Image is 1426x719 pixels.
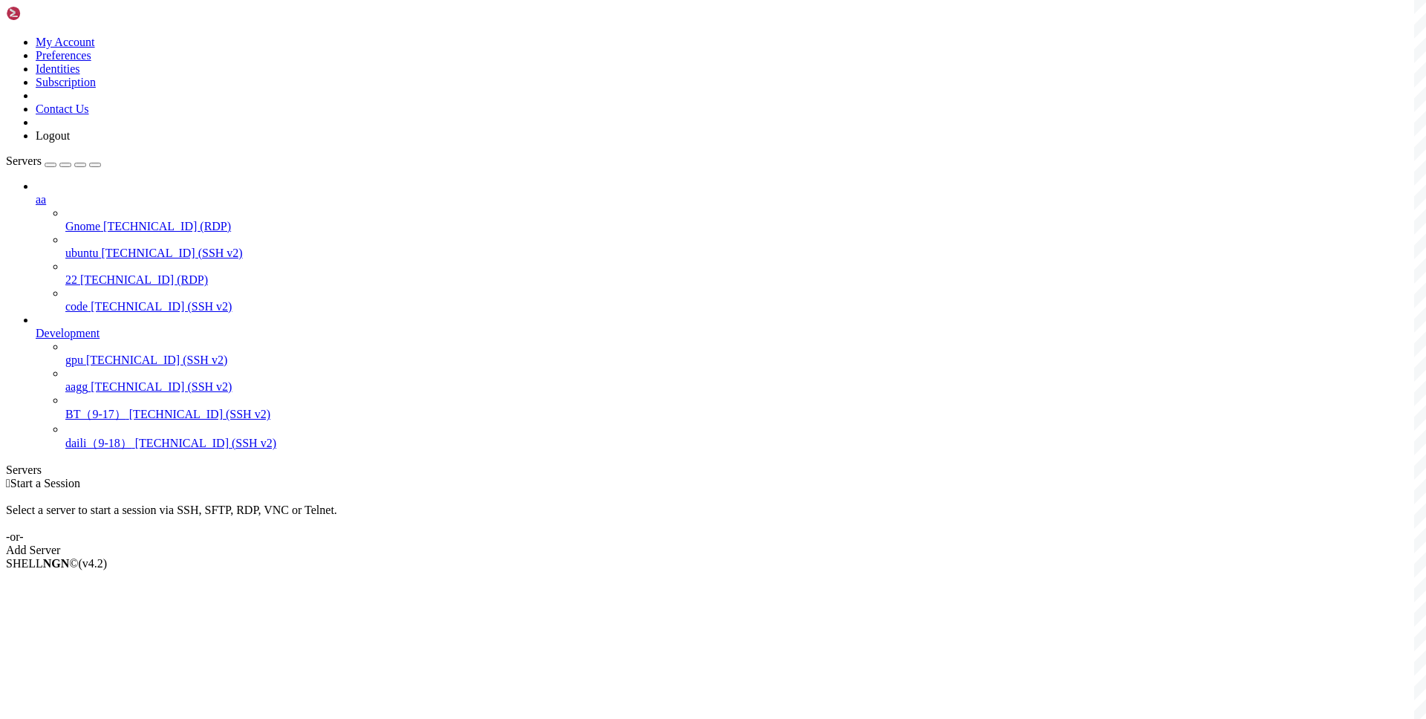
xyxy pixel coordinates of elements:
[36,313,1420,452] li: Development
[103,220,231,232] span: [TECHNICAL_ID] (RDP)
[135,437,276,449] span: [TECHNICAL_ID] (SSH v2)
[6,477,10,489] span: 
[65,340,1420,367] li: gpu [TECHNICAL_ID] (SSH v2)
[65,423,1420,452] li: daili（9-18） [TECHNICAL_ID] (SSH v2)
[65,407,1420,423] a: BT（9-17） [TECHNICAL_ID] (SSH v2)
[65,273,1420,287] a: 22 [TECHNICAL_ID] (RDP)
[36,49,91,62] a: Preferences
[65,436,1420,452] a: daili（9-18） [TECHNICAL_ID] (SSH v2)
[6,490,1420,544] div: Select a server to start a session via SSH, SFTP, RDP, VNC or Telnet. -or-
[65,273,77,286] span: 22
[65,394,1420,423] li: BT（9-17） [TECHNICAL_ID] (SSH v2)
[36,327,100,339] span: Development
[65,247,1420,260] a: ubuntu [TECHNICAL_ID] (SSH v2)
[6,154,101,167] a: Servers
[36,193,46,206] span: aa
[65,408,126,420] span: BT（9-17）
[79,557,108,570] span: 4.2.0
[6,6,91,21] img: Shellngn
[65,380,88,393] span: aagg
[36,103,89,115] a: Contact Us
[91,300,232,313] span: [TECHNICAL_ID] (SSH v2)
[129,408,270,420] span: [TECHNICAL_ID] (SSH v2)
[101,247,242,259] span: [TECHNICAL_ID] (SSH v2)
[65,300,1420,313] a: code [TECHNICAL_ID] (SSH v2)
[36,36,95,48] a: My Account
[80,273,208,286] span: [TECHNICAL_ID] (RDP)
[65,354,1420,367] a: gpu [TECHNICAL_ID] (SSH v2)
[65,437,132,449] span: daili（9-18）
[65,287,1420,313] li: code [TECHNICAL_ID] (SSH v2)
[65,233,1420,260] li: ubuntu [TECHNICAL_ID] (SSH v2)
[6,544,1420,557] div: Add Server
[6,463,1420,477] div: Servers
[43,557,70,570] b: NGN
[65,247,98,259] span: ubuntu
[65,354,83,366] span: gpu
[36,180,1420,313] li: aa
[36,327,1420,340] a: Development
[36,62,80,75] a: Identities
[36,76,96,88] a: Subscription
[65,220,100,232] span: Gnome
[86,354,227,366] span: [TECHNICAL_ID] (SSH v2)
[65,220,1420,233] a: Gnome [TECHNICAL_ID] (RDP)
[65,260,1420,287] li: 22 [TECHNICAL_ID] (RDP)
[65,300,88,313] span: code
[36,129,70,142] a: Logout
[65,206,1420,233] li: Gnome [TECHNICAL_ID] (RDP)
[36,193,1420,206] a: aa
[10,477,80,489] span: Start a Session
[91,380,232,393] span: [TECHNICAL_ID] (SSH v2)
[6,557,107,570] span: SHELL ©
[65,367,1420,394] li: aagg [TECHNICAL_ID] (SSH v2)
[6,154,42,167] span: Servers
[65,380,1420,394] a: aagg [TECHNICAL_ID] (SSH v2)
